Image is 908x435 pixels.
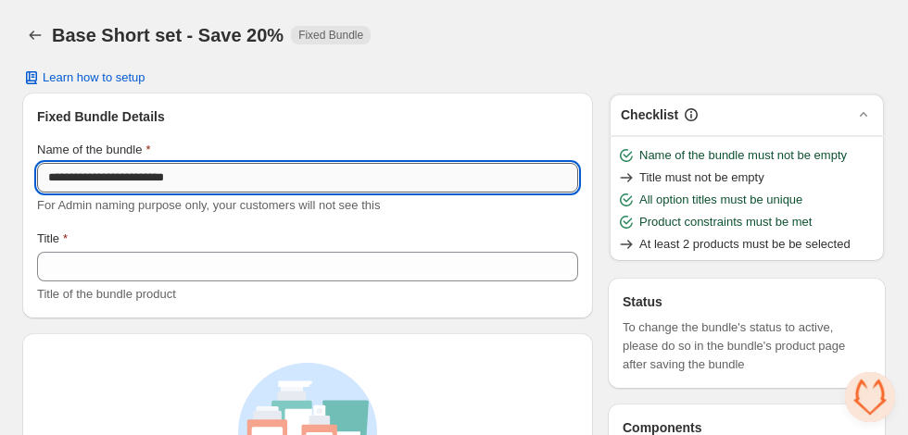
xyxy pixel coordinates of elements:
span: Fixed Bundle [298,28,363,43]
span: Learn how to setup [43,70,145,85]
span: All option titles must be unique [639,191,802,209]
span: Title must not be empty [639,168,764,187]
span: Name of the bundle must not be empty [639,146,847,165]
div: Open chat [845,372,895,422]
h3: Fixed Bundle Details [37,107,578,126]
h3: Status [623,292,871,311]
label: Name of the bundle [37,141,151,159]
button: Back [22,22,48,48]
h1: Base Short set - Save 20% [52,24,284,46]
span: For Admin naming purpose only, your customers will not see this [37,198,380,212]
span: Title of the bundle product [37,287,176,301]
span: To change the bundle's status to active, please do so in the bundle's product page after saving t... [623,318,871,374]
h3: Checklist [621,106,678,124]
button: Learn how to setup [11,65,157,91]
label: Title [37,230,68,248]
span: Product constraints must be met [639,213,812,231]
span: At least 2 products must be be selected [639,235,851,254]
